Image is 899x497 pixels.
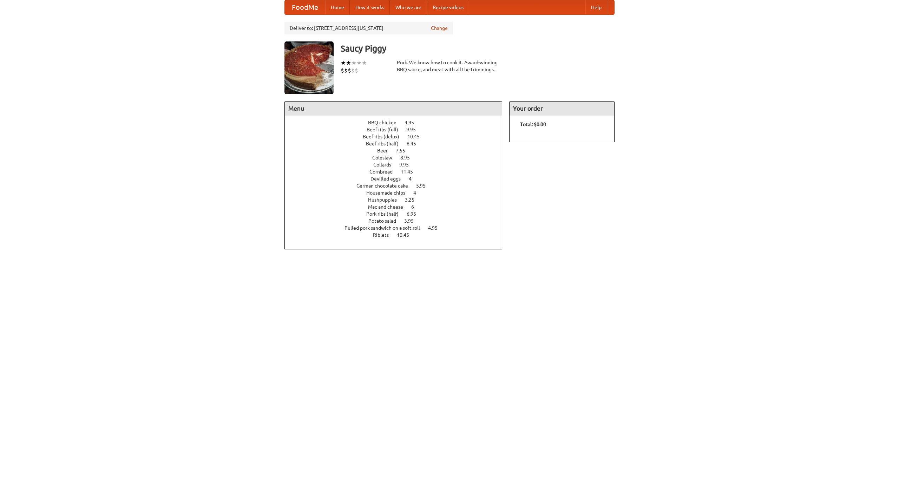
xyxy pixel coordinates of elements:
a: Coleslaw 8.95 [372,155,423,161]
li: ★ [346,59,351,67]
span: Devilled eggs [370,176,408,182]
a: Beef ribs (half) 6.45 [366,141,429,146]
a: Housemade chips 4 [366,190,429,196]
span: Potato salad [368,218,403,224]
span: 10.45 [397,232,416,238]
span: Beef ribs (full) [367,127,405,132]
h3: Saucy Piggy [341,41,615,55]
span: 3.25 [405,197,421,203]
a: Change [431,25,448,32]
span: Collards [373,162,398,168]
li: ★ [351,59,356,67]
span: 9.95 [399,162,416,168]
a: Devilled eggs 4 [370,176,425,182]
span: Riblets [373,232,396,238]
a: Riblets 10.45 [373,232,422,238]
a: Home [325,0,350,14]
li: $ [348,67,351,74]
a: Help [585,0,607,14]
a: Mac and cheese 6 [368,204,427,210]
span: 4.95 [428,225,445,231]
span: 9.95 [406,127,423,132]
span: Mac and cheese [368,204,410,210]
img: angular.jpg [284,41,334,94]
li: ★ [341,59,346,67]
span: 6.45 [407,141,423,146]
div: Pork. We know how to cook it. Award-winning BBQ sauce, and meat with all the trimmings. [397,59,502,73]
a: Recipe videos [427,0,469,14]
a: Pork ribs (half) 6.95 [366,211,429,217]
a: Beef ribs (full) 9.95 [367,127,429,132]
li: ★ [362,59,367,67]
span: 4 [413,190,423,196]
a: Cornbread 11.45 [369,169,426,175]
span: German chocolate cake [356,183,415,189]
span: Pulled pork sandwich on a soft roll [344,225,427,231]
h4: Your order [510,102,614,116]
span: 7.55 [396,148,412,153]
span: Beef ribs (delux) [363,134,406,139]
span: 8.95 [400,155,417,161]
span: Beer [377,148,395,153]
span: 4 [409,176,419,182]
span: 6.95 [407,211,423,217]
li: $ [341,67,344,74]
div: Deliver to: [STREET_ADDRESS][US_STATE] [284,22,453,34]
a: Hushpuppies 3.25 [368,197,427,203]
a: Pulled pork sandwich on a soft roll 4.95 [344,225,451,231]
a: Who we are [390,0,427,14]
a: German chocolate cake 5.95 [356,183,439,189]
li: $ [344,67,348,74]
a: FoodMe [285,0,325,14]
a: How it works [350,0,390,14]
a: BBQ chicken 4.95 [368,120,427,125]
span: Coleslaw [372,155,399,161]
span: 5.95 [416,183,433,189]
a: Potato salad 3.95 [368,218,427,224]
span: 6 [411,204,421,210]
span: Housemade chips [366,190,412,196]
span: BBQ chicken [368,120,403,125]
span: 11.45 [401,169,420,175]
li: $ [351,67,355,74]
h4: Menu [285,102,502,116]
li: ★ [356,59,362,67]
span: Hushpuppies [368,197,404,203]
span: Cornbread [369,169,400,175]
b: Total: $0.00 [520,122,546,127]
a: Beer 7.55 [377,148,418,153]
span: Beef ribs (half) [366,141,406,146]
span: Pork ribs (half) [366,211,406,217]
a: Collards 9.95 [373,162,422,168]
span: 10.45 [407,134,427,139]
span: 4.95 [405,120,421,125]
li: $ [355,67,358,74]
span: 3.95 [404,218,421,224]
a: Beef ribs (delux) 10.45 [363,134,433,139]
